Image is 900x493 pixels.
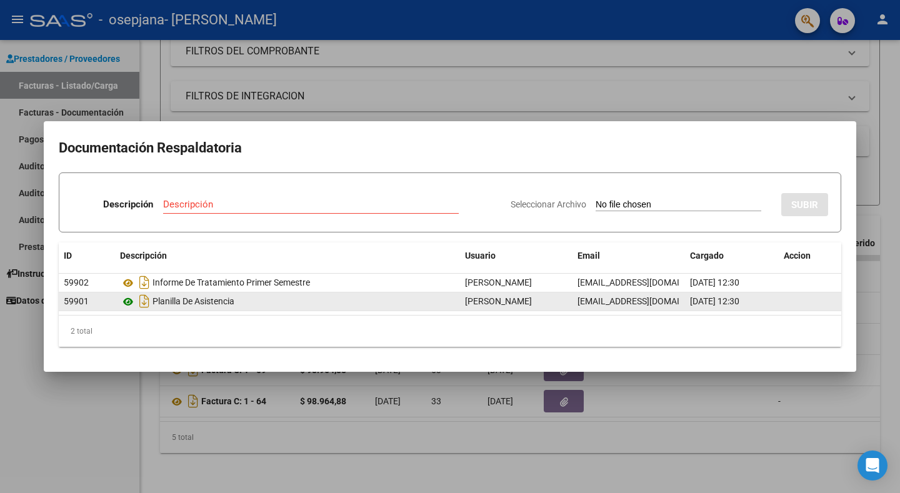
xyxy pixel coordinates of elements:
datatable-header-cell: Descripción [115,242,460,269]
span: Usuario [465,251,496,261]
span: [EMAIL_ADDRESS][DOMAIN_NAME] [577,277,716,287]
h2: Documentación Respaldatoria [59,136,841,160]
span: Seleccionar Archivo [511,199,586,209]
datatable-header-cell: Usuario [460,242,572,269]
button: SUBIR [781,193,828,216]
span: SUBIR [791,199,818,211]
datatable-header-cell: Accion [779,242,841,269]
div: Open Intercom Messenger [857,451,887,481]
datatable-header-cell: Email [572,242,685,269]
div: 2 total [59,316,841,347]
datatable-header-cell: Cargado [685,242,779,269]
span: 59901 [64,296,89,306]
datatable-header-cell: ID [59,242,115,269]
i: Descargar documento [136,272,152,292]
span: 59902 [64,277,89,287]
span: Descripción [120,251,167,261]
div: Informe De Tratamiento Primer Semestre [120,272,455,292]
span: [DATE] 12:30 [690,277,739,287]
span: [DATE] 12:30 [690,296,739,306]
i: Descargar documento [136,291,152,311]
p: Descripción [103,197,153,212]
span: Email [577,251,600,261]
span: ID [64,251,72,261]
span: [PERSON_NAME] [465,277,532,287]
span: Accion [784,251,811,261]
span: Cargado [690,251,724,261]
div: Planilla De Asistencia [120,291,455,311]
span: [PERSON_NAME] [465,296,532,306]
span: [EMAIL_ADDRESS][DOMAIN_NAME] [577,296,716,306]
